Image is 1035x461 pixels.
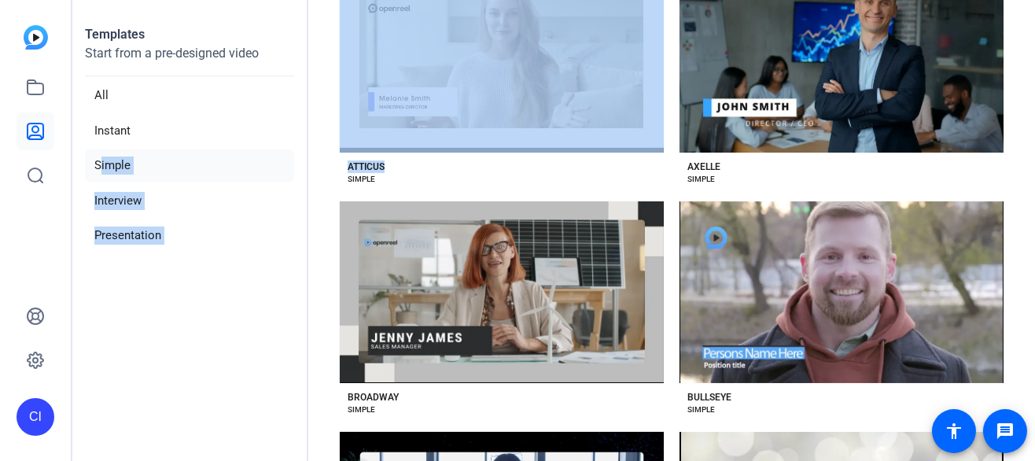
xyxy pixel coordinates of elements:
[945,422,963,441] mat-icon: accessibility
[348,160,385,173] div: ATTICUS
[85,27,145,42] strong: Templates
[85,185,294,217] li: Interview
[348,173,375,186] div: SIMPLE
[85,44,294,76] p: Start from a pre-designed video
[996,422,1015,441] mat-icon: message
[687,160,720,173] div: AXELLE
[348,404,375,416] div: SIMPLE
[85,149,294,182] li: Simple
[85,115,294,147] li: Instant
[24,25,48,50] img: blue-gradient.svg
[687,404,715,416] div: SIMPLE
[680,201,1004,384] button: Template image
[687,391,731,404] div: BULLSEYE
[348,391,399,404] div: BROADWAY
[687,173,715,186] div: SIMPLE
[340,201,664,384] button: Template image
[85,79,294,112] li: All
[17,398,54,436] div: CI
[85,219,294,252] li: Presentation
